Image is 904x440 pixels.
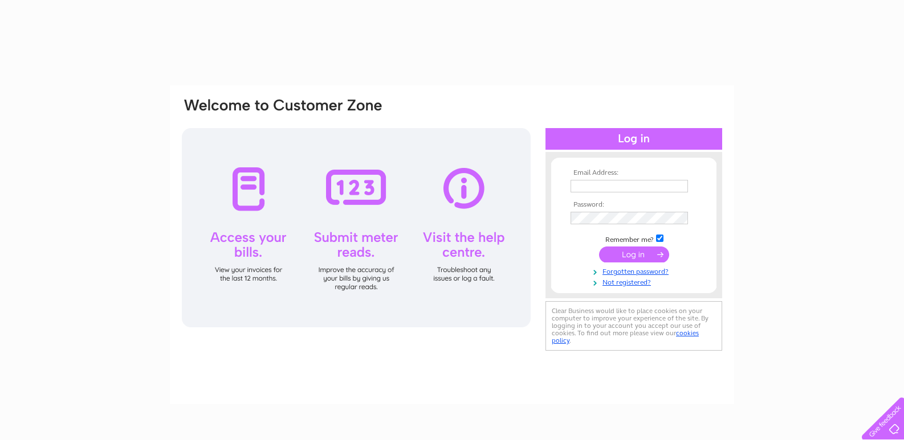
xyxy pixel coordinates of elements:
a: cookies policy [552,329,699,344]
a: Not registered? [571,276,700,287]
th: Email Address: [568,169,700,177]
div: Clear Business would like to place cookies on your computer to improve your experience of the sit... [545,301,722,351]
th: Password: [568,201,700,209]
td: Remember me? [568,233,700,244]
input: Submit [599,246,669,262]
a: Forgotten password? [571,265,700,276]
